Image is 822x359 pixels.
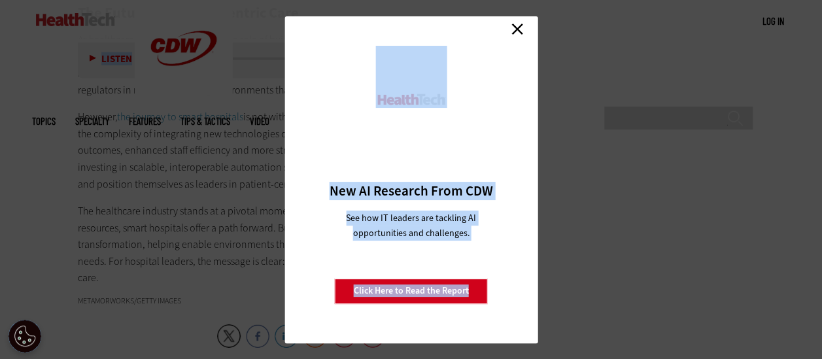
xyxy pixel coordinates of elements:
button: Open Preferences [9,320,41,352]
img: HealthTech_0.png [375,93,447,107]
h3: New AI Research From CDW [307,182,515,200]
a: Close [507,20,527,39]
a: Click Here to Read the Report [335,279,488,303]
p: See how IT leaders are tackling AI opportunities and challenges. [330,211,492,241]
div: Cookie Settings [9,320,41,352]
